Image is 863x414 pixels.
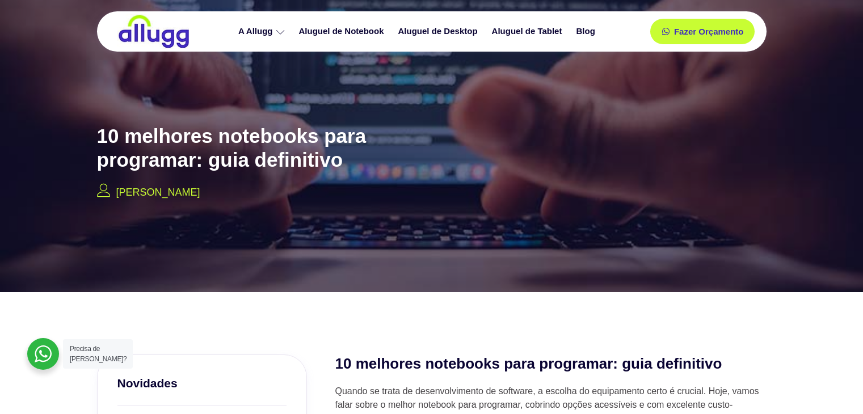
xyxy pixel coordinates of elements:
a: Aluguel de Notebook [293,22,393,41]
a: Blog [570,22,603,41]
span: Precisa de [PERSON_NAME]? [70,345,127,363]
img: locação de TI é Allugg [117,14,191,49]
a: Fazer Orçamento [650,19,755,44]
iframe: Chat Widget [806,360,863,414]
h3: Novidades [117,375,287,391]
a: Aluguel de Desktop [393,22,486,41]
p: [PERSON_NAME] [116,185,200,200]
span: Fazer Orçamento [674,27,744,36]
h2: 10 melhores notebooks para programar: guia definitivo [97,124,460,172]
h2: 10 melhores notebooks para programar: guia definitivo [335,354,767,374]
a: A Allugg [233,22,293,41]
a: Aluguel de Tablet [486,22,571,41]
